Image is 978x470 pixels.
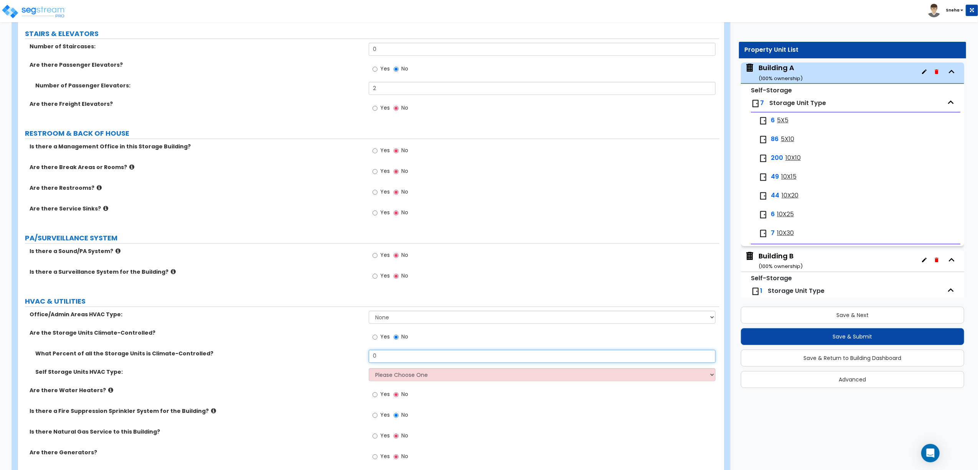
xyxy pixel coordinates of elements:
[373,390,378,399] input: Yes
[771,173,779,181] span: 49
[373,65,378,73] input: Yes
[373,272,378,280] input: Yes
[394,251,399,260] input: No
[380,251,390,259] span: Yes
[741,371,964,388] button: Advanced
[373,411,378,419] input: Yes
[30,428,363,435] label: Is there Natural Gas Service to this Building?
[401,104,408,112] span: No
[211,408,216,414] i: click for more info!
[30,268,363,276] label: Is there a Surveillance System for the Building?
[380,411,390,419] span: Yes
[777,229,794,238] span: 10X30
[745,63,755,73] img: building.svg
[373,452,378,461] input: Yes
[759,263,803,270] small: ( 100 % ownership)
[745,63,803,82] span: Building A
[394,167,399,176] input: No
[394,333,399,341] input: No
[759,210,768,219] img: door.png
[771,135,778,144] span: 86
[25,296,719,306] label: HVAC & UTILITIES
[769,99,826,107] span: Storage Unit Type
[741,328,964,345] button: Save & Submit
[380,333,390,340] span: Yes
[401,411,408,419] span: No
[373,251,378,260] input: Yes
[921,444,940,462] div: Open Intercom Messenger
[751,86,792,95] small: Self-Storage
[129,164,134,170] i: click for more info!
[394,432,399,440] input: No
[30,407,363,415] label: Is there a Fire Suppression Sprinkler System for the Building?
[30,205,363,212] label: Are there Service Sinks?
[759,251,803,271] div: Building B
[394,452,399,461] input: No
[759,173,768,182] img: door.png
[394,272,399,280] input: No
[30,329,363,337] label: Are the Storage Units Climate-Controlled?
[745,46,960,54] div: Property Unit List
[30,449,363,456] label: Are there Generators?
[394,146,399,155] input: No
[401,167,408,175] span: No
[373,104,378,112] input: Yes
[759,135,768,144] img: door.png
[103,205,108,211] i: click for more info!
[745,251,755,261] img: building.svg
[30,386,363,394] label: Are there Water Heaters?
[30,61,363,69] label: Are there Passenger Elevators?
[401,146,408,154] span: No
[946,7,960,13] b: Sneha
[401,272,408,279] span: No
[785,154,801,163] span: 10X10
[771,191,779,200] span: 44
[380,65,390,72] span: Yes
[401,188,408,196] span: No
[394,188,399,196] input: No
[373,167,378,176] input: Yes
[927,4,941,17] img: avatar.png
[745,251,803,271] span: Building B
[108,387,113,393] i: click for more info!
[759,229,768,238] img: door.png
[401,452,408,460] span: No
[30,311,363,318] label: Office/Admin Areas HVAC Type:
[777,210,794,219] span: 10X25
[401,251,408,259] span: No
[30,43,363,50] label: Number of Staircases:
[25,29,719,39] label: STAIRS & ELEVATORS
[782,191,798,200] span: 10X20
[30,184,363,192] label: Are there Restrooms?
[380,452,390,460] span: Yes
[741,350,964,366] button: Save & Return to Building Dashboard
[401,333,408,340] span: No
[380,209,390,216] span: Yes
[380,390,390,398] span: Yes
[35,368,363,376] label: Self Storage Units HVAC Type:
[30,247,363,255] label: Is there a Sound/PA System?
[401,209,408,216] span: No
[394,390,399,399] input: No
[751,287,760,296] img: door.png
[771,229,775,238] span: 7
[1,4,66,19] img: logo_pro_r.png
[380,272,390,279] span: Yes
[771,116,775,125] span: 6
[759,154,768,163] img: door.png
[171,269,176,274] i: click for more info!
[380,167,390,175] span: Yes
[380,188,390,196] span: Yes
[771,154,783,163] span: 200
[394,411,399,419] input: No
[771,210,775,219] span: 6
[30,163,363,171] label: Are there Break Areas or Rooms?
[781,135,794,144] span: 5X10
[760,286,762,295] span: 1
[373,188,378,196] input: Yes
[751,274,792,283] small: Self-Storage
[373,432,378,440] input: Yes
[394,209,399,217] input: No
[401,65,408,72] span: No
[401,390,408,398] span: No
